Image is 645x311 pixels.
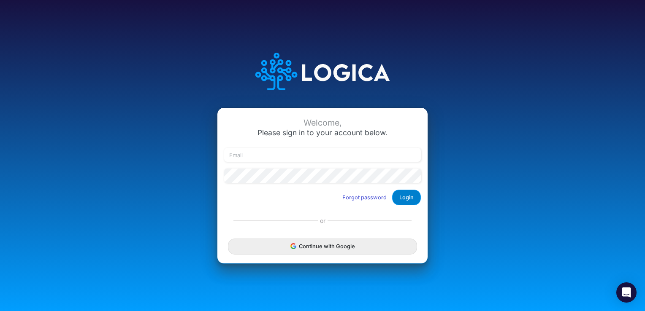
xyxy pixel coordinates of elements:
[337,190,392,204] button: Forgot password
[224,148,421,162] input: Email
[228,239,417,254] button: Continue with Google
[224,118,421,128] div: Welcome,
[392,190,421,205] button: Login
[616,282,637,303] div: Open Intercom Messenger
[257,128,388,137] span: Please sign in to your account below.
